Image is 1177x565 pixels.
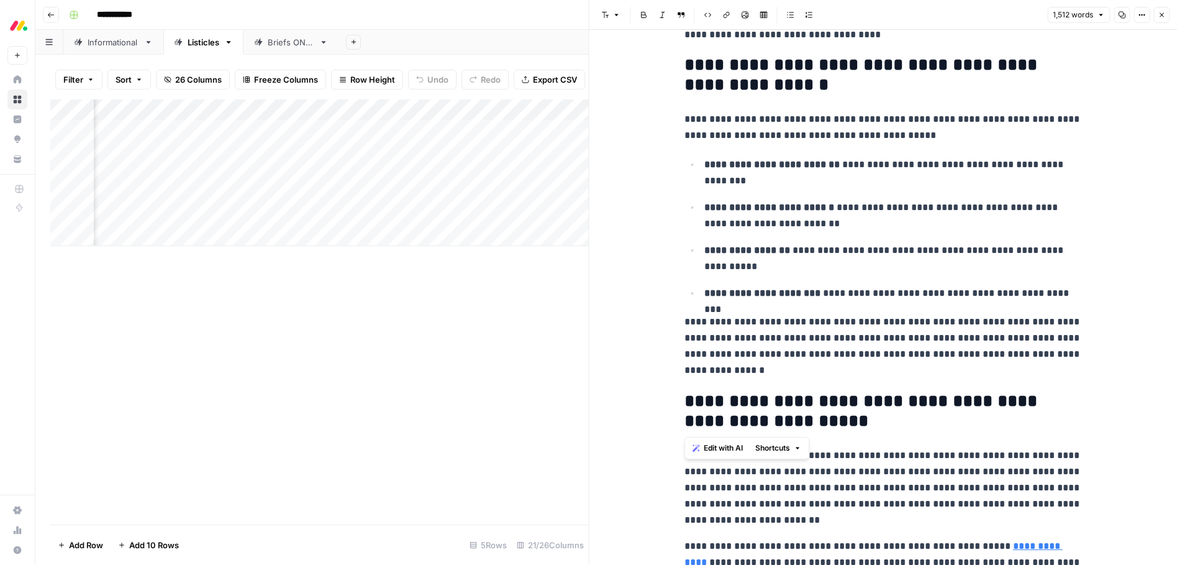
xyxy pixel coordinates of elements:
div: Informational [88,36,139,48]
img: Monday.com Logo [7,14,30,37]
a: Usage [7,520,27,540]
span: Add Row [69,539,103,551]
button: Redo [461,70,509,90]
a: Your Data [7,149,27,169]
span: 1,512 words [1053,9,1093,21]
a: Briefs ONLY [243,30,339,55]
span: Undo [427,73,448,86]
a: Listicles [163,30,243,55]
button: Filter [55,70,102,90]
a: Informational [63,30,163,55]
button: Help + Support [7,540,27,560]
span: Shortcuts [755,443,790,454]
button: 26 Columns [156,70,230,90]
button: Row Height [331,70,403,90]
div: 5 Rows [465,535,512,555]
div: Briefs ONLY [268,36,314,48]
div: 21/26 Columns [512,535,589,555]
button: Sort [107,70,151,90]
span: Edit with AI [704,443,743,454]
button: Undo [408,70,457,90]
a: Settings [7,500,27,520]
a: Browse [7,90,27,109]
button: Export CSV [514,70,585,90]
div: Listicles [188,36,219,48]
button: Add 10 Rows [111,535,186,555]
button: Add Row [50,535,111,555]
span: Add 10 Rows [129,539,179,551]
span: Redo [481,73,501,86]
span: Sort [116,73,132,86]
span: Export CSV [533,73,577,86]
button: Shortcuts [750,440,806,456]
a: Home [7,70,27,90]
button: 1,512 words [1047,7,1110,23]
span: 26 Columns [175,73,222,86]
button: Edit with AI [688,440,748,456]
span: Row Height [350,73,395,86]
span: Filter [63,73,83,86]
button: Workspace: Monday.com [7,10,27,41]
a: Insights [7,109,27,129]
button: Freeze Columns [235,70,326,90]
a: Opportunities [7,129,27,149]
span: Freeze Columns [254,73,318,86]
